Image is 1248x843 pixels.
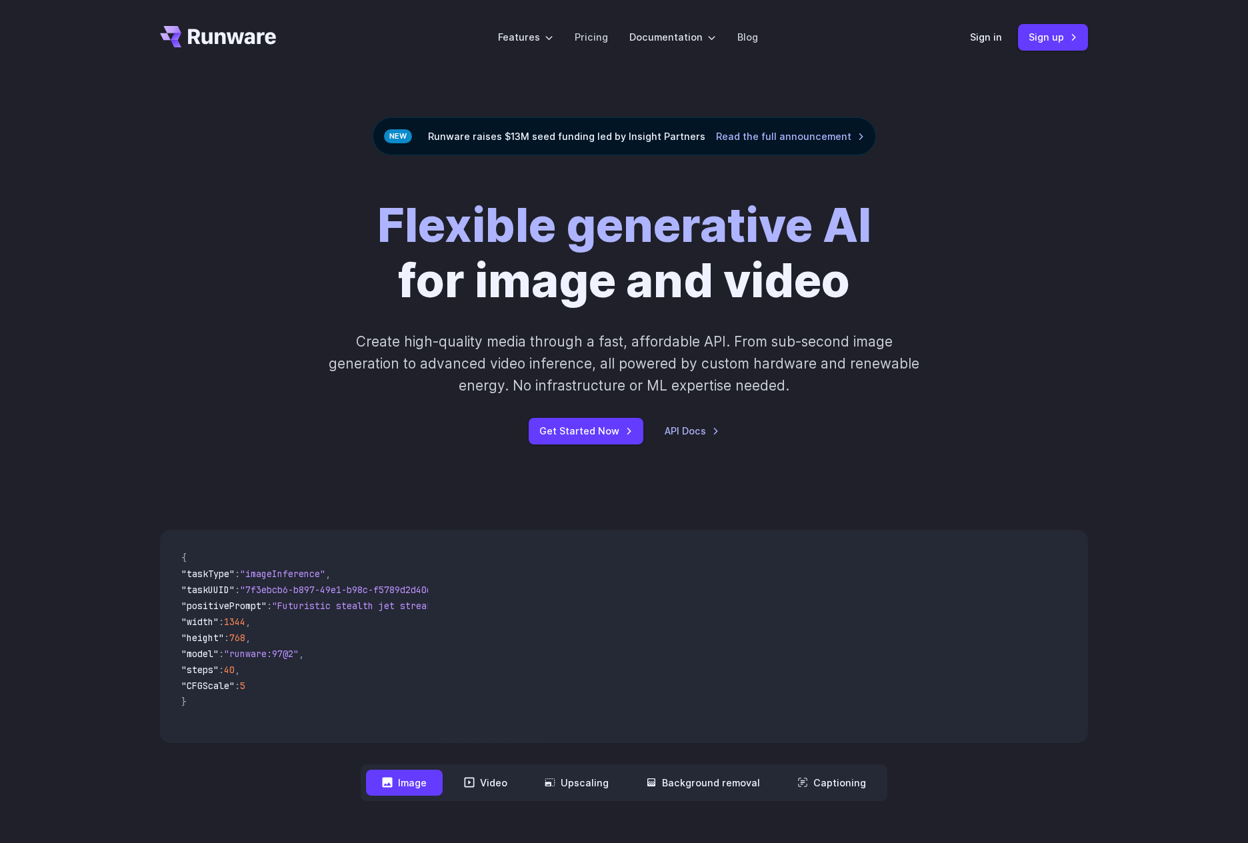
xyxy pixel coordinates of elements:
span: 768 [229,632,245,644]
button: Background removal [630,770,776,796]
span: "taskUUID" [181,584,235,596]
span: "Futuristic stealth jet streaking through a neon-lit cityscape with glowing purple exhaust" [272,600,757,612]
span: : [235,680,240,692]
span: : [219,648,224,660]
span: 5 [240,680,245,692]
span: : [224,632,229,644]
span: , [245,616,251,628]
button: Image [366,770,443,796]
a: Read the full announcement [716,129,865,144]
span: , [299,648,304,660]
span: } [181,696,187,708]
a: Blog [737,29,758,45]
span: "CFGScale" [181,680,235,692]
a: Pricing [575,29,608,45]
h1: for image and video [377,198,871,309]
label: Documentation [629,29,716,45]
span: : [219,616,224,628]
span: { [181,552,187,564]
span: : [235,584,240,596]
a: Sign up [1018,24,1088,50]
span: "positivePrompt" [181,600,267,612]
span: , [325,568,331,580]
span: , [235,664,240,676]
p: Create high-quality media through a fast, affordable API. From sub-second image generation to adv... [327,331,921,397]
span: , [245,632,251,644]
span: "model" [181,648,219,660]
strong: Flexible generative AI [377,197,871,253]
span: : [235,568,240,580]
span: "7f3ebcb6-b897-49e1-b98c-f5789d2d40d7" [240,584,443,596]
button: Upscaling [529,770,625,796]
span: : [267,600,272,612]
span: "taskType" [181,568,235,580]
a: Sign in [970,29,1002,45]
span: : [219,664,224,676]
a: API Docs [665,423,719,438]
a: Go to / [160,26,276,47]
span: 40 [224,664,235,676]
button: Captioning [781,770,882,796]
a: Get Started Now [529,418,643,444]
span: "imageInference" [240,568,325,580]
span: "runware:97@2" [224,648,299,660]
span: "height" [181,632,224,644]
span: "steps" [181,664,219,676]
div: Runware raises $13M seed funding led by Insight Partners [373,117,876,155]
button: Video [448,770,523,796]
span: "width" [181,616,219,628]
label: Features [498,29,553,45]
span: 1344 [224,616,245,628]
